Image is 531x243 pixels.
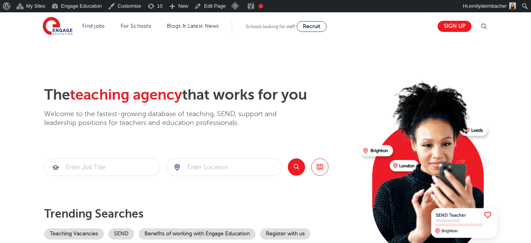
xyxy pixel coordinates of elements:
a: Teaching Vacancies [44,228,104,240]
p: Trending searches [44,207,354,221]
img: Engage Education [43,17,73,36]
input: Submit [45,159,160,176]
a: Sign up [438,21,471,32]
span: Schools looking for staff [246,24,295,29]
a: SEND [108,228,134,240]
a: Register with us [260,228,310,240]
div: Submit [166,158,282,176]
a: Find jobs [82,23,105,29]
span: teaching agency [70,87,182,103]
h2: The that works for you [44,86,354,104]
a: Recruit [297,21,327,32]
p: Welcome to the fastest-growing database of teaching, SEND, support and leadership positions for t... [44,110,298,128]
div: Submit [44,158,160,176]
span: emilydeimbacher [469,3,507,9]
a: Benefits of working with Engage Education [139,228,256,240]
span: Recruit [303,23,320,29]
a: For Schools [121,23,151,29]
button: Search [288,158,305,176]
div: Needs improvement [259,4,263,8]
a: Blogs & Latest News [167,23,219,29]
input: Submit [166,159,282,176]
